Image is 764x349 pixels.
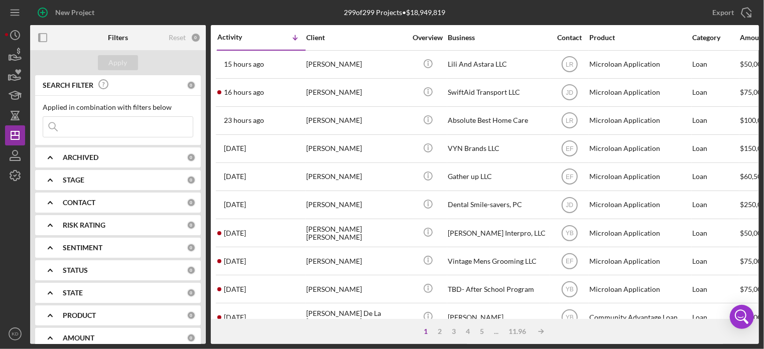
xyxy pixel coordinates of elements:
b: SENTIMENT [63,244,102,252]
div: Category [692,34,739,42]
div: 3 [447,327,461,335]
div: [PERSON_NAME] De La [PERSON_NAME] [306,304,407,330]
text: EF [566,258,573,265]
time: 2025-08-06 19:06 [224,313,246,321]
div: Applied in combination with filters below [43,103,193,111]
div: Community Advantage Loan [589,304,690,330]
text: LR [566,61,574,68]
div: 0 [187,81,196,90]
div: [PERSON_NAME] [PERSON_NAME] [306,220,407,246]
div: [PERSON_NAME] [306,51,407,78]
time: 2025-08-07 12:50 [224,285,246,293]
div: 5 [475,327,489,335]
div: 0 [187,153,196,162]
text: JD [566,202,573,209]
time: 2025-08-07 17:32 [224,257,246,265]
time: 2025-08-08 21:25 [224,144,246,152]
div: SwiftAid Transport LLC [448,79,548,106]
div: Client [306,34,407,42]
time: 2025-08-08 14:14 [224,172,246,181]
div: 0 [187,288,196,297]
button: Export [702,3,759,23]
div: 0 [191,33,201,43]
div: 0 [187,266,196,275]
div: Loan [692,248,739,274]
div: New Project [55,3,94,23]
div: Absolute Best Home Care [448,107,548,134]
div: Contact [551,34,588,42]
div: Microloan Application [589,220,690,246]
div: 299 of 299 Projects • $18,949,819 [344,9,445,17]
div: Apply [109,55,128,70]
div: Microloan Application [589,135,690,162]
div: Microloan Application [589,163,690,190]
div: Microloan Application [589,107,690,134]
time: 2025-08-11 19:43 [224,88,264,96]
div: Loan [692,135,739,162]
div: 0 [187,198,196,207]
div: Reset [169,34,186,42]
div: 4 [461,327,475,335]
div: [PERSON_NAME] [306,163,407,190]
div: Gather up LLC [448,163,548,190]
div: TBD- After School Program [448,276,548,302]
div: Loan [692,107,739,134]
button: KD [5,324,25,344]
time: 2025-08-07 17:57 [224,229,246,237]
b: CONTACT [63,199,95,207]
div: Microloan Application [589,51,690,78]
div: Lili And Astara LLC [448,51,548,78]
div: Microloan Application [589,248,690,274]
div: [PERSON_NAME] Interpro, LLC [448,220,548,246]
time: 2025-08-11 21:09 [224,60,264,68]
div: Microloan Application [589,79,690,106]
div: Loan [692,220,739,246]
div: Loan [692,304,739,330]
b: PRODUCT [63,311,96,319]
div: Business [448,34,548,42]
div: ... [489,327,503,335]
div: Loan [692,276,739,302]
b: RISK RATING [63,221,105,229]
div: [PERSON_NAME] [306,276,407,302]
div: 0 [187,243,196,252]
b: Filters [108,34,128,42]
div: Loan [692,163,739,190]
div: [PERSON_NAME] [306,248,407,274]
text: YB [565,230,573,237]
div: VYN Brands LLC [448,135,548,162]
div: Activity [217,33,262,41]
div: Dental Smile-savers, PC [448,192,548,218]
div: Loan [692,51,739,78]
div: Export [712,3,734,23]
div: Vintage Mens Grooming LLC [448,248,548,274]
div: Loan [692,192,739,218]
b: SEARCH FILTER [43,81,93,89]
div: Microloan Application [589,276,690,302]
text: JD [566,89,573,96]
button: Apply [98,55,138,70]
div: 0 [187,221,196,230]
text: LR [566,117,574,124]
b: STAGE [63,176,84,184]
div: Microloan Application [589,192,690,218]
div: Loan [692,79,739,106]
b: STATE [63,289,83,297]
button: New Project [30,3,104,23]
div: Product [589,34,690,42]
div: 1 [419,327,433,335]
div: 2 [433,327,447,335]
text: YB [565,286,573,293]
div: 0 [187,311,196,320]
div: 0 [187,176,196,185]
text: YB [565,314,573,321]
div: [PERSON_NAME] [306,107,407,134]
time: 2025-08-08 03:19 [224,201,246,209]
time: 2025-08-11 13:28 [224,116,264,124]
b: STATUS [63,266,88,274]
text: EF [566,173,573,181]
div: Overview [409,34,447,42]
b: ARCHIVED [63,153,98,161]
text: EF [566,145,573,152]
div: [PERSON_NAME] [306,192,407,218]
